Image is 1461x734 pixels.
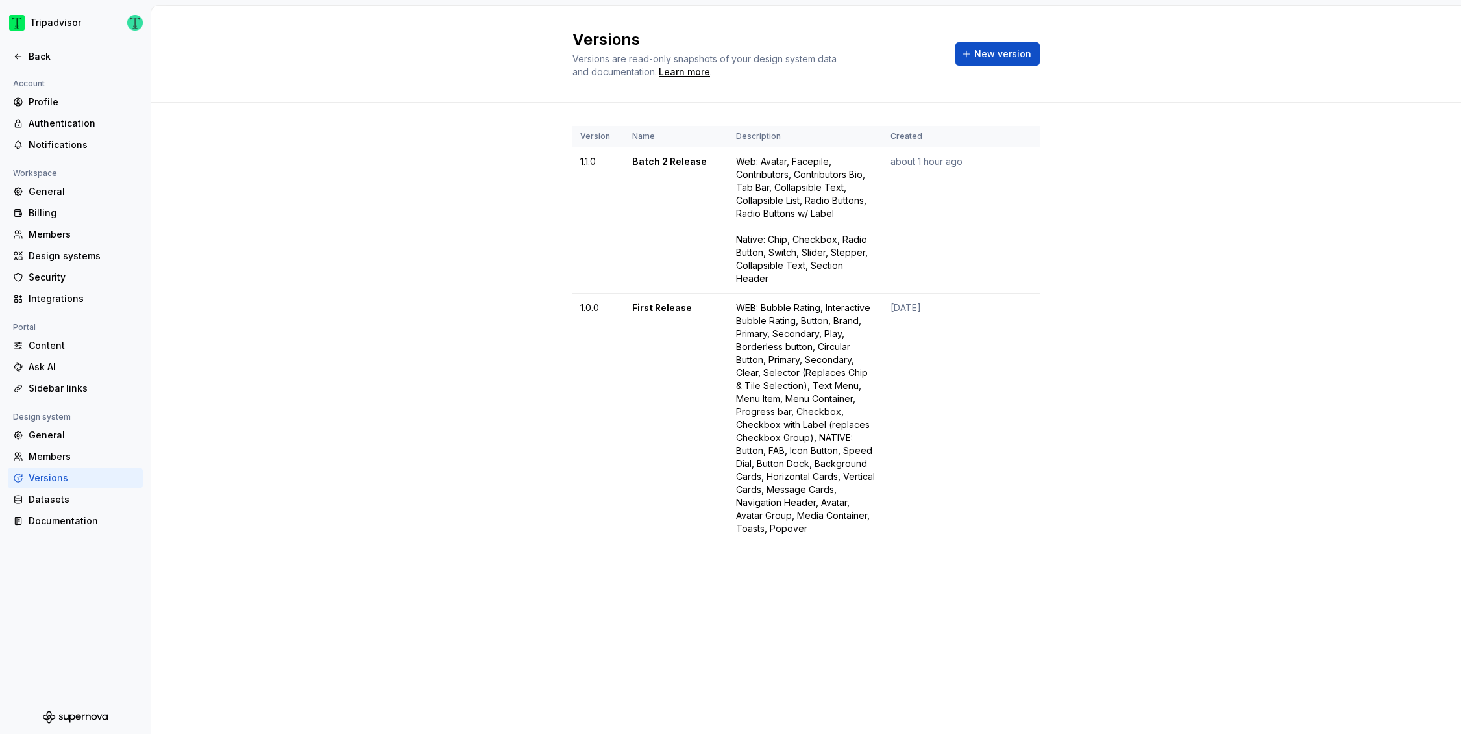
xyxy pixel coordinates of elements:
[29,249,138,262] div: Design systems
[8,288,143,309] a: Integrations
[29,138,138,151] div: Notifications
[8,76,50,92] div: Account
[30,16,81,29] div: Tripadvisor
[29,339,138,352] div: Content
[29,117,138,130] div: Authentication
[736,155,875,285] div: Web: Avatar, Facepile, Contributors, Contributors Bio, Tab Bar, Collapsible Text, Collapsible Lis...
[572,29,940,50] h2: Versions
[9,15,25,31] img: 0ed0e8b8-9446-497d-bad0-376821b19aa5.png
[127,15,143,31] img: Thomas Dittmer
[8,335,143,356] a: Content
[624,294,728,544] td: First Release
[8,425,143,446] a: General
[29,382,138,395] div: Sidebar links
[29,429,138,442] div: General
[29,207,138,220] div: Billing
[29,361,138,373] div: Ask AI
[572,147,624,294] td: 1.1.0
[728,126,883,147] th: Description
[29,95,138,108] div: Profile
[624,126,728,147] th: Name
[29,185,138,198] div: General
[883,147,1006,294] td: about 1 hour ago
[29,292,138,305] div: Integrations
[736,301,875,535] div: WEB: Bubble Rating, Interactive Bubble Rating, Button, Brand, Primary, Secondary, Play, Borderles...
[572,126,624,147] th: Version
[657,68,712,77] span: .
[29,50,138,63] div: Back
[955,42,1040,66] button: New version
[8,357,143,377] a: Ask AI
[8,468,143,488] a: Versions
[572,294,624,544] td: 1.0.0
[8,134,143,155] a: Notifications
[8,446,143,467] a: Members
[8,181,143,202] a: General
[572,53,837,77] span: Versions are read-only snapshots of your design system data and documentation.
[8,113,143,134] a: Authentication
[29,493,138,506] div: Datasets
[29,450,138,463] div: Members
[624,147,728,294] td: Batch 2 Release
[29,472,138,485] div: Versions
[883,294,1006,544] td: [DATE]
[8,320,41,335] div: Portal
[974,47,1031,60] span: New version
[29,514,138,527] div: Documentation
[8,511,143,531] a: Documentation
[29,228,138,241] div: Members
[8,489,143,510] a: Datasets
[8,378,143,399] a: Sidebar links
[8,203,143,223] a: Billing
[29,271,138,284] div: Security
[8,92,143,112] a: Profile
[8,166,62,181] div: Workspace
[8,246,143,266] a: Design systems
[43,711,108,724] svg: Supernova Logo
[883,126,1006,147] th: Created
[659,66,710,79] a: Learn more
[8,224,143,245] a: Members
[8,46,143,67] a: Back
[8,409,76,425] div: Design system
[3,8,148,37] button: TripadvisorThomas Dittmer
[8,267,143,288] a: Security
